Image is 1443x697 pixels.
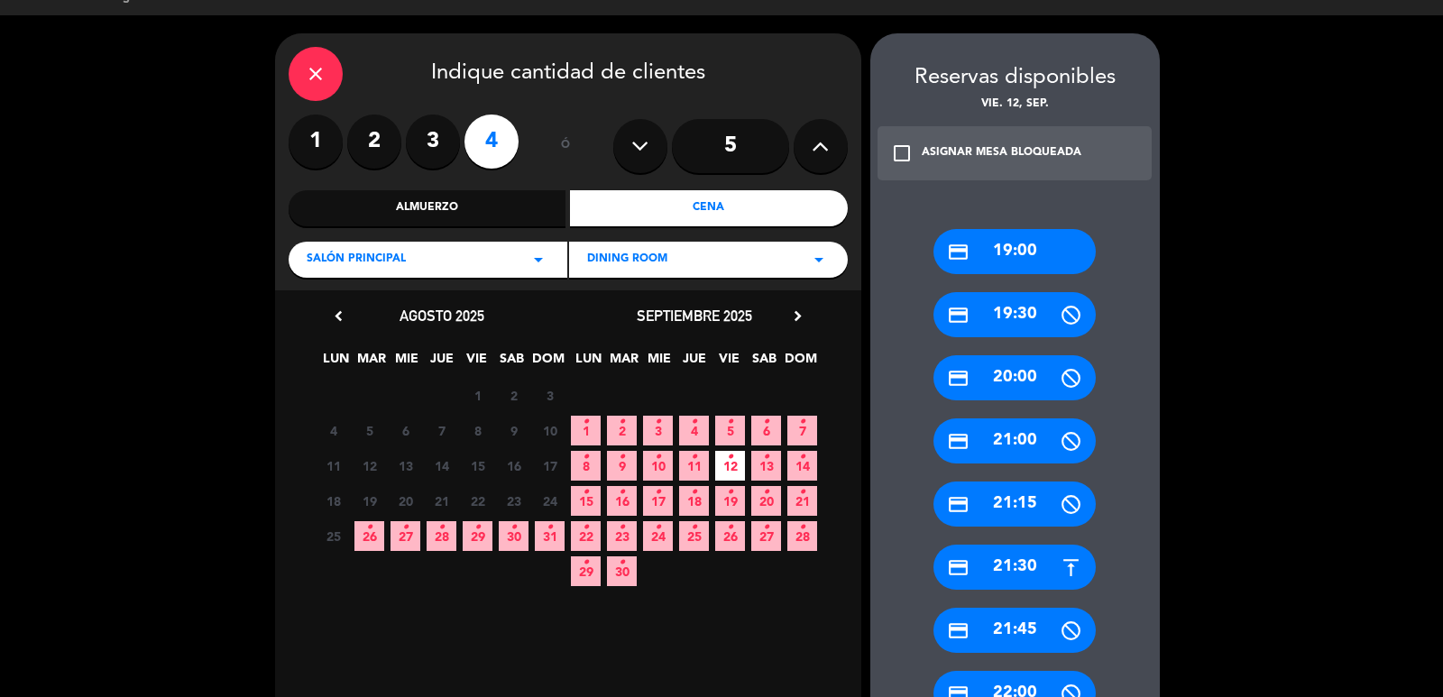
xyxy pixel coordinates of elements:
div: 21:45 [933,608,1096,653]
span: 24 [643,521,673,551]
i: • [619,443,625,472]
div: Reservas disponibles [870,60,1160,96]
span: 20 [391,486,420,516]
i: • [799,478,805,507]
span: 6 [391,416,420,445]
label: 1 [289,115,343,169]
i: arrow_drop_down [808,249,830,271]
div: 21:00 [933,418,1096,463]
i: credit_card [947,241,970,263]
span: 4 [318,416,348,445]
span: 27 [391,521,420,551]
span: 23 [499,486,528,516]
i: • [583,478,589,507]
div: 19:00 [933,229,1096,274]
label: 2 [347,115,401,169]
i: credit_card [947,367,970,390]
div: Cena [570,190,848,226]
span: 31 [535,521,565,551]
span: LUN [321,348,351,378]
i: • [583,513,589,542]
span: 10 [643,451,673,481]
span: 28 [787,521,817,551]
span: 16 [499,451,528,481]
span: 2 [607,416,637,445]
span: VIE [714,348,744,378]
i: credit_card [947,304,970,326]
i: • [655,478,661,507]
i: credit_card [947,493,970,516]
span: septiembre 2025 [637,307,752,325]
span: 1 [463,381,492,410]
span: 13 [391,451,420,481]
span: 6 [751,416,781,445]
i: • [691,408,697,436]
i: • [763,513,769,542]
span: 7 [427,416,456,445]
span: 5 [354,416,384,445]
i: • [619,548,625,577]
i: • [727,443,733,472]
i: • [474,513,481,542]
span: JUE [679,348,709,378]
span: 18 [318,486,348,516]
div: 21:30 [933,545,1096,590]
i: • [655,513,661,542]
i: credit_card [947,619,970,642]
i: • [510,513,517,542]
i: • [727,513,733,542]
span: 24 [535,486,565,516]
i: credit_card [947,430,970,453]
span: Salón Principal [307,251,406,269]
span: 13 [751,451,781,481]
i: • [799,513,805,542]
span: 25 [318,521,348,551]
span: 3 [535,381,565,410]
span: 25 [679,521,709,551]
i: chevron_right [788,307,807,326]
i: • [763,443,769,472]
span: DOM [785,348,814,378]
i: • [655,443,661,472]
span: 9 [499,416,528,445]
i: • [547,513,553,542]
span: 28 [427,521,456,551]
span: 23 [607,521,637,551]
span: 5 [715,416,745,445]
span: 2 [499,381,528,410]
span: 21 [427,486,456,516]
span: JUE [427,348,456,378]
span: 15 [463,451,492,481]
span: LUN [574,348,603,378]
span: agosto 2025 [400,307,484,325]
i: • [583,548,589,577]
span: 8 [463,416,492,445]
i: credit_card [947,556,970,579]
span: 11 [679,451,709,481]
i: close [305,63,326,85]
i: • [691,443,697,472]
div: Almuerzo [289,190,566,226]
i: • [691,478,697,507]
span: VIE [462,348,492,378]
span: SAB [749,348,779,378]
label: 4 [464,115,519,169]
div: 19:30 [933,292,1096,337]
span: 3 [643,416,673,445]
span: 14 [427,451,456,481]
i: • [583,408,589,436]
span: 19 [354,486,384,516]
span: 19 [715,486,745,516]
span: 20 [751,486,781,516]
div: vie. 12, sep. [870,96,1160,114]
i: • [691,513,697,542]
i: • [763,408,769,436]
span: 17 [643,486,673,516]
span: 29 [463,521,492,551]
i: chevron_left [329,307,348,326]
span: 16 [607,486,637,516]
i: • [402,513,409,542]
span: 29 [571,556,601,586]
span: SAB [497,348,527,378]
span: MAR [609,348,639,378]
